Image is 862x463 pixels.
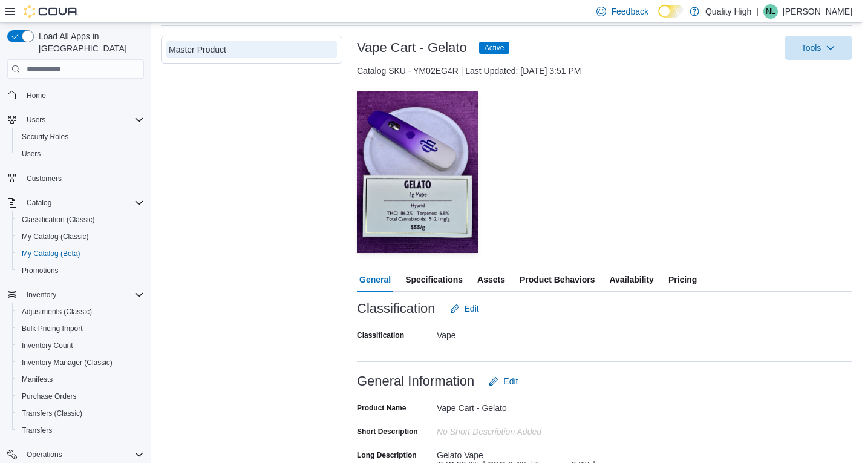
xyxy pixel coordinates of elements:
a: Transfers (Classic) [17,406,87,421]
button: Edit [484,369,523,393]
span: Catalog [22,195,144,210]
span: Purchase Orders [17,389,144,404]
button: Transfers [12,422,149,439]
span: My Catalog (Beta) [22,249,80,258]
span: Availability [609,268,653,292]
h3: Classification [357,301,436,316]
button: Operations [2,446,149,463]
p: | [756,4,759,19]
button: Users [12,145,149,162]
span: Users [27,115,45,125]
img: Cova [24,5,79,18]
a: My Catalog (Classic) [17,229,94,244]
span: Inventory [27,290,56,300]
div: Vape [437,326,599,340]
span: Customers [27,174,62,183]
button: Security Roles [12,128,149,145]
button: Edit [445,297,484,321]
button: Customers [2,169,149,187]
button: Inventory [2,286,149,303]
label: Classification [357,330,404,340]
div: Catalog SKU - YM02EG4R | Last Updated: [DATE] 3:51 PM [357,65,852,77]
label: Product Name [357,403,406,413]
span: Inventory Manager (Classic) [22,358,113,367]
div: No Short Description added [437,422,599,436]
span: Edit [503,375,518,387]
span: Active [485,42,504,53]
span: Classification (Classic) [17,212,144,227]
button: Tools [785,36,852,60]
button: Adjustments (Classic) [12,303,149,320]
span: Bulk Pricing Import [17,321,144,336]
button: Users [2,111,149,128]
span: Inventory Count [17,338,144,353]
button: Inventory Manager (Classic) [12,354,149,371]
span: Transfers [17,423,144,438]
button: Home [2,86,149,103]
span: Security Roles [17,130,144,144]
div: Master Product [169,44,335,56]
span: NL [766,4,775,19]
span: Catalog [27,198,51,208]
button: Operations [22,447,67,462]
a: Promotions [17,263,64,278]
span: Promotions [22,266,59,275]
a: Classification (Classic) [17,212,100,227]
span: Edit [465,303,479,315]
span: Transfers (Classic) [22,409,82,418]
span: Manifests [22,375,53,384]
h3: Vape Cart - Gelato [357,41,467,55]
button: Catalog [22,195,56,210]
span: Tools [802,42,821,54]
span: Home [22,87,144,102]
button: Manifests [12,371,149,388]
span: Purchase Orders [22,392,77,401]
button: Classification (Classic) [12,211,149,228]
h3: General Information [357,374,474,389]
button: Purchase Orders [12,388,149,405]
img: Image for Vape Cart - Gelato [357,91,478,253]
span: Operations [27,450,62,459]
button: Transfers (Classic) [12,405,149,422]
span: Home [27,91,46,100]
span: Transfers (Classic) [17,406,144,421]
a: Purchase Orders [17,389,82,404]
span: Specifications [405,268,463,292]
span: Promotions [17,263,144,278]
span: Feedback [611,5,648,18]
div: Vape Cart - Gelato [437,398,599,413]
p: [PERSON_NAME] [783,4,852,19]
span: My Catalog (Classic) [22,232,89,241]
button: My Catalog (Classic) [12,228,149,245]
span: Users [17,146,144,161]
a: Users [17,146,45,161]
button: Promotions [12,262,149,279]
a: Adjustments (Classic) [17,304,97,319]
a: Inventory Manager (Classic) [17,355,117,370]
span: Assets [477,268,505,292]
span: Users [22,113,144,127]
span: My Catalog (Classic) [17,229,144,244]
span: Customers [22,171,144,186]
a: My Catalog (Beta) [17,246,85,261]
p: Quality High [705,4,751,19]
label: Short Description [357,427,418,436]
span: Active [479,42,510,54]
span: Adjustments (Classic) [17,304,144,319]
button: Inventory Count [12,337,149,354]
span: My Catalog (Beta) [17,246,144,261]
button: Bulk Pricing Import [12,320,149,337]
span: Pricing [668,268,697,292]
a: Transfers [17,423,57,438]
span: General [359,268,391,292]
button: My Catalog (Beta) [12,245,149,262]
span: Product Behaviors [520,268,595,292]
input: Dark Mode [658,5,684,18]
a: Security Roles [17,130,73,144]
a: Inventory Count [17,338,78,353]
a: Home [22,88,51,103]
span: Bulk Pricing Import [22,324,83,333]
a: Manifests [17,372,57,387]
span: Adjustments (Classic) [22,307,92,317]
